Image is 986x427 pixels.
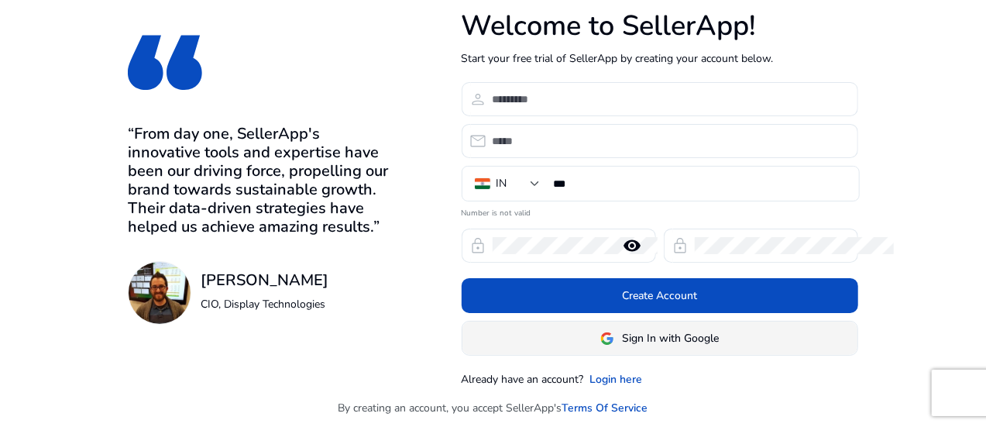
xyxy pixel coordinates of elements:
span: lock [672,236,690,255]
a: Login here [590,371,643,387]
img: google-logo.svg [600,332,614,346]
span: lock [469,236,488,255]
mat-icon: remove_red_eye [614,236,651,255]
p: CIO, Display Technologies [201,296,328,312]
h3: [PERSON_NAME] [201,271,328,290]
button: Create Account [462,278,858,313]
p: Already have an account? [462,371,584,387]
button: Sign In with Google [462,321,858,356]
span: Create Account [622,288,697,304]
h3: “From day one, SellerApp's innovative tools and expertise have been our driving force, propelling... [128,125,392,236]
span: Sign In with Google [622,330,719,346]
mat-error: Number is not valid [462,203,858,219]
a: Terms Of Service [562,400,648,416]
h1: Welcome to SellerApp! [462,9,858,43]
div: IN [496,175,507,192]
p: Start your free trial of SellerApp by creating your account below. [462,50,858,67]
span: email [469,132,488,150]
span: person [469,90,488,108]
